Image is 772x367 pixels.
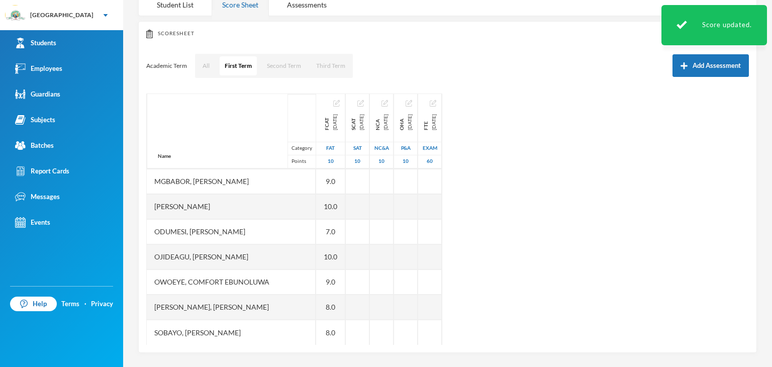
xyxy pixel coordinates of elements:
[418,155,441,168] div: 60
[406,100,412,107] img: edit
[381,99,388,107] button: Edit Assessment
[262,56,306,75] button: Second Term
[430,100,436,107] img: edit
[430,99,436,107] button: Edit Assessment
[10,297,57,312] a: Help
[373,114,381,130] span: NCA
[147,295,316,320] div: [PERSON_NAME], [PERSON_NAME]
[15,166,69,176] div: Report Cards
[15,63,62,74] div: Employees
[84,299,86,309] div: ·
[147,320,316,345] div: Sobayo, [PERSON_NAME]
[316,244,345,269] div: 10.0
[316,142,345,155] div: First Assessment Test
[146,29,749,38] div: Scoresheet
[147,144,181,168] div: Name
[316,269,345,295] div: 9.0
[398,114,406,130] span: OHA
[287,142,316,155] div: Category
[316,320,345,345] div: 8.0
[398,114,414,130] div: Research and Assignment
[672,54,749,77] button: Add Assessment
[418,142,441,155] div: Examination
[311,56,350,75] button: Third Term
[15,38,56,48] div: Students
[147,169,316,194] div: Mgbabor, [PERSON_NAME]
[61,299,79,309] a: Terms
[323,114,339,130] div: First Continuous Assessment Test
[6,6,26,26] img: logo
[15,89,60,100] div: Guardians
[316,155,345,168] div: 10
[349,114,357,130] span: SCAT
[422,114,430,130] span: FTE
[316,169,345,194] div: 9.0
[394,142,417,155] div: Project And Assignment
[422,114,438,130] div: First Term Examination
[370,155,393,168] div: 10
[357,99,364,107] button: Edit Assessment
[220,56,257,75] button: First Term
[91,299,113,309] a: Privacy
[346,155,369,168] div: 10
[333,100,340,107] img: edit
[287,155,316,168] div: Points
[406,99,412,107] button: Edit Assessment
[15,192,60,202] div: Messages
[147,194,316,219] div: [PERSON_NAME]
[357,100,364,107] img: edit
[373,114,390,130] div: Note Check and Attendance
[370,142,393,155] div: Notecheck And Attendance
[198,56,215,75] button: All
[147,244,316,269] div: Ojideagu, [PERSON_NAME]
[147,219,316,244] div: Odumesi, [PERSON_NAME]
[346,142,369,155] div: Second Assessment Test
[15,140,54,151] div: Batches
[15,217,50,228] div: Events
[316,295,345,320] div: 8.0
[316,219,345,244] div: 7.0
[30,11,93,20] div: [GEOGRAPHIC_DATA]
[394,155,417,168] div: 10
[381,100,388,107] img: edit
[316,194,345,219] div: 10.0
[15,115,55,125] div: Subjects
[349,114,365,130] div: Second Continuous Assessment Test
[146,62,187,70] p: Academic Term
[147,269,316,295] div: Owoeye, Comfort Ebunoluwa
[333,99,340,107] button: Edit Assessment
[323,114,331,130] span: FCAT
[661,5,767,45] div: Score updated.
